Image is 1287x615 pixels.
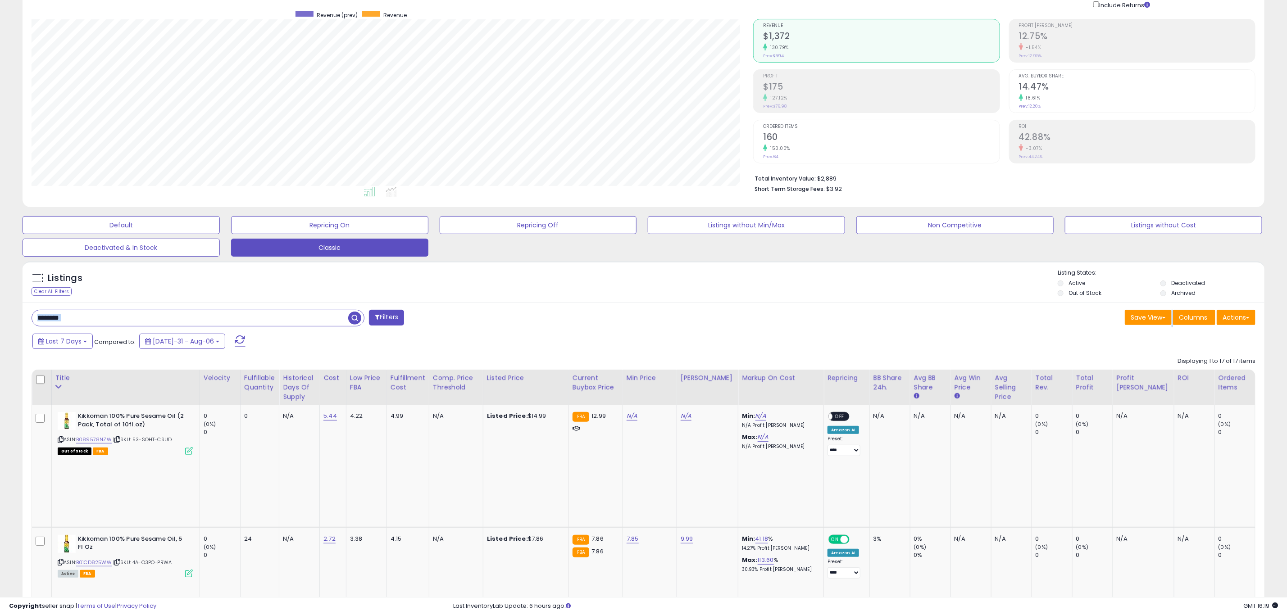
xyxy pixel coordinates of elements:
[204,535,240,543] div: 0
[1036,551,1072,559] div: 0
[76,559,112,566] a: B01CD825WW
[391,373,425,392] div: Fulfillment Cost
[23,239,220,257] button: Deactivated & In Stock
[1178,412,1208,420] div: N/A
[763,154,778,159] small: Prev: 64
[914,535,950,543] div: 0%
[1219,373,1251,392] div: Ordered Items
[1036,412,1072,420] div: 0
[828,549,859,557] div: Amazon AI
[755,172,1249,183] li: $2,889
[1036,373,1069,392] div: Total Rev.
[1019,132,1255,144] h2: 42.88%
[758,433,769,442] a: N/A
[763,23,999,28] span: Revenue
[742,412,755,420] b: Min:
[1178,357,1255,366] div: Displaying 1 to 17 of 17 items
[914,412,944,420] div: N/A
[76,436,112,443] a: B089578NZW
[627,412,637,421] a: N/A
[350,412,380,420] div: 4.22
[204,412,240,420] div: 0
[317,11,358,19] span: Revenue (prev)
[742,556,817,573] div: %
[763,104,787,109] small: Prev: $76.98
[23,216,220,234] button: Default
[742,556,758,564] b: Max:
[1171,279,1205,287] label: Deactivated
[1019,154,1043,159] small: Prev: 44.24%
[1065,216,1262,234] button: Listings without Cost
[1069,279,1086,287] label: Active
[139,334,225,349] button: [DATE]-31 - Aug-06
[383,11,407,19] span: Revenue
[755,185,825,193] b: Short Term Storage Fees:
[742,433,758,441] b: Max:
[323,534,336,543] a: 2.72
[995,535,1025,543] div: N/A
[1179,313,1207,322] span: Columns
[767,95,787,101] small: 127.12%
[755,175,816,182] b: Total Inventory Value:
[283,412,313,420] div: N/A
[763,53,784,59] small: Prev: $594
[755,534,769,543] a: 41.18
[487,534,528,543] b: Listed Price:
[832,413,847,421] span: OFF
[433,535,476,543] div: N/A
[681,373,734,383] div: [PERSON_NAME]
[828,426,859,434] div: Amazon AI
[955,392,960,400] small: Avg Win Price.
[1219,421,1231,428] small: (0%)
[1219,535,1255,543] div: 0
[1219,551,1255,559] div: 0
[1019,104,1041,109] small: Prev: 12.20%
[433,412,476,420] div: N/A
[828,559,863,579] div: Preset:
[58,412,76,430] img: 31w-CFZa9xL._SL40_.jpg
[742,545,817,552] p: 14.27% Profit [PERSON_NAME]
[627,373,673,383] div: Min Price
[573,373,619,392] div: Current Buybox Price
[873,373,906,392] div: BB Share 24h.
[1076,543,1089,551] small: (0%)
[742,443,817,450] p: N/A Profit [PERSON_NAME]
[113,436,172,443] span: | SKU: 53-SOHT-CSUD
[1171,289,1196,297] label: Archived
[204,373,236,383] div: Velocity
[1219,428,1255,436] div: 0
[487,412,562,420] div: $14.99
[1023,95,1041,101] small: 18.61%
[767,44,789,51] small: 130.79%
[58,412,193,454] div: ASIN:
[914,551,950,559] div: 0%
[914,373,947,392] div: Avg BB Share
[1178,373,1211,383] div: ROI
[283,535,313,543] div: N/A
[873,535,903,543] div: 3%
[153,337,214,346] span: [DATE]-31 - Aug-06
[591,412,606,420] span: 12.99
[453,602,1278,610] div: Last InventoryLab Update: 6 hours ago.
[1019,31,1255,43] h2: 12.75%
[1019,124,1255,129] span: ROI
[323,373,342,383] div: Cost
[1076,535,1113,543] div: 0
[1019,81,1255,94] h2: 14.47%
[93,448,108,455] span: FBA
[573,535,589,545] small: FBA
[231,216,428,234] button: Repricing On
[1023,145,1042,152] small: -3.07%
[9,602,156,610] div: seller snap | |
[681,534,693,543] a: 9.99
[32,287,72,296] div: Clear All Filters
[244,373,275,392] div: Fulfillable Quantity
[914,392,919,400] small: Avg BB Share.
[738,370,824,405] th: The percentage added to the cost of goods (COGS) that forms the calculator for Min & Max prices.
[763,124,999,129] span: Ordered Items
[1058,269,1264,277] p: Listing States:
[955,535,984,543] div: N/A
[1019,74,1255,79] span: Avg. Buybox Share
[1076,428,1113,436] div: 0
[244,535,272,543] div: 24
